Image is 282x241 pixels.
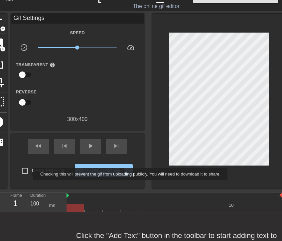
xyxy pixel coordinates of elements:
span: play_arrow [86,142,94,150]
label: Speed [70,30,84,36]
div: The online gif editor [97,2,215,10]
label: Duration [30,193,46,197]
span: fast_rewind [35,142,43,150]
span: skip_previous [61,142,69,150]
button: Generate Gif [75,164,132,177]
span: slow_motion_video [20,44,28,52]
span: speed [127,44,135,52]
label: Reverse [16,89,37,95]
span: Generate Gif [77,167,130,175]
div: Gif Settings [11,14,144,24]
div: 10 [229,202,235,209]
label: Transparent [16,61,55,68]
span: skip_next [112,142,120,150]
span: help [50,62,55,68]
span: double_arrow [118,167,126,175]
div: ms [49,202,55,209]
div: 1 [10,197,20,209]
div: 300 x 400 [11,115,144,123]
div: Frame [5,192,25,212]
span: Make Private [32,167,65,174]
img: bound-end.png [279,192,282,198]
